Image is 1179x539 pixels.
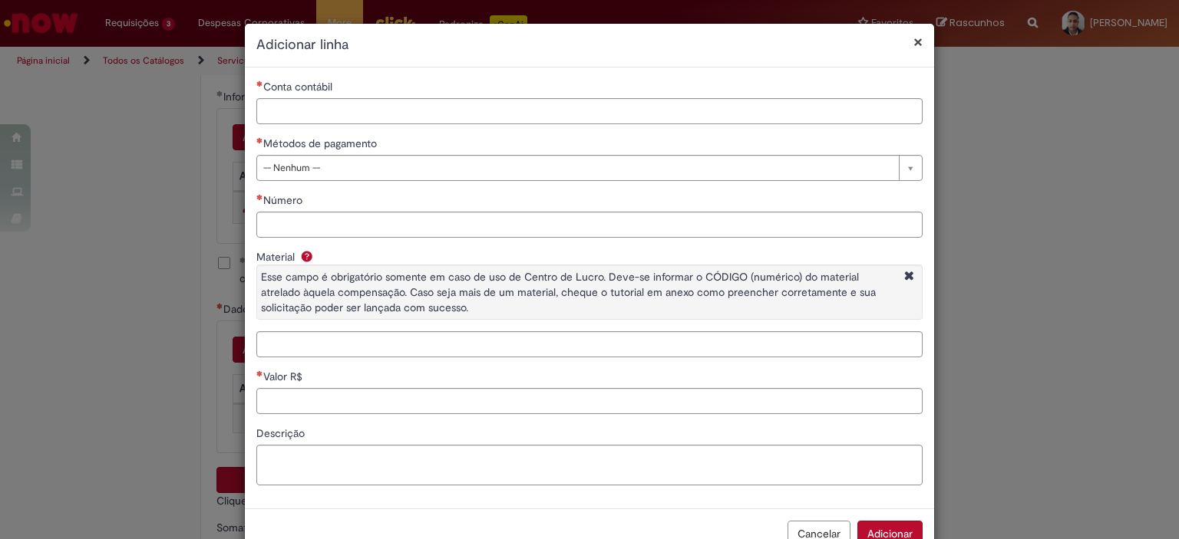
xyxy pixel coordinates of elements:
[256,445,923,486] textarea: Descrição
[256,212,923,238] input: Número
[256,250,298,264] span: Material
[256,370,263,376] span: Necessários
[900,269,918,285] i: Fechar More information Por question_material
[256,331,923,357] input: Material
[256,35,923,55] h2: Adicionar linha
[256,137,263,143] span: Necessários
[256,426,308,440] span: Descrição
[263,370,305,383] span: Valor R$
[256,194,263,200] span: Necessários
[263,136,380,150] span: Métodos de pagamento
[298,250,316,262] span: Ajuda para Material
[263,156,891,180] span: -- Nenhum --
[256,81,263,87] span: Necessários
[263,193,305,207] span: Número
[913,34,923,50] button: Fechar modal
[256,388,923,414] input: Valor R$
[261,270,876,314] span: Esse campo é obrigatório somente em caso de uso de Centro de Lucro. Deve-se informar o CÓDIGO (nu...
[263,80,335,94] span: Conta contábil
[256,98,923,124] input: Conta contábil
